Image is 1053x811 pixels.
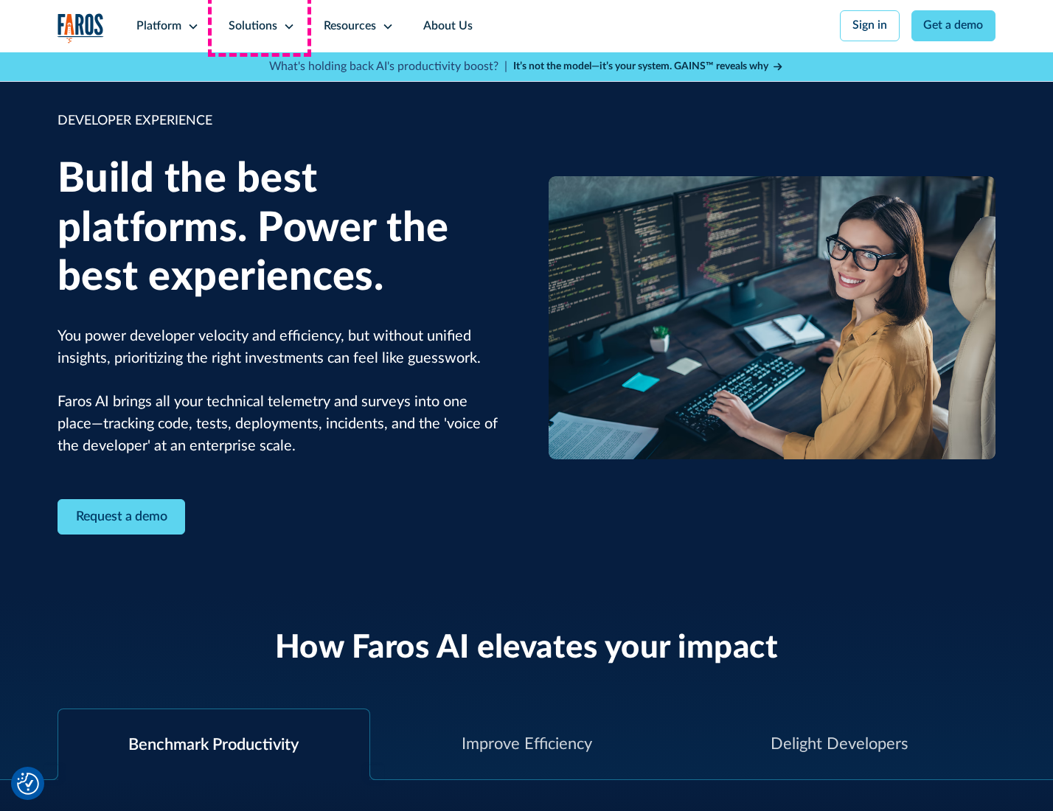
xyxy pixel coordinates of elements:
[911,10,996,41] a: Get a demo
[58,155,505,302] h1: Build the best platforms. Power the best experiences.
[58,499,186,535] a: Contact Modal
[58,13,105,43] a: home
[229,18,277,35] div: Solutions
[17,773,39,795] button: Cookie Settings
[513,59,785,74] a: It’s not the model—it’s your system. GAINS™ reveals why
[269,58,507,76] p: What's holding back AI's productivity boost? |
[128,733,299,757] div: Benchmark Productivity
[462,732,592,756] div: Improve Efficiency
[324,18,376,35] div: Resources
[58,111,505,131] div: DEVELOPER EXPERIENCE
[58,13,105,43] img: Logo of the analytics and reporting company Faros.
[17,773,39,795] img: Revisit consent button
[275,629,779,668] h2: How Faros AI elevates your impact
[58,326,505,458] p: You power developer velocity and efficiency, but without unified insights, prioritizing the right...
[840,10,900,41] a: Sign in
[136,18,181,35] div: Platform
[771,732,908,756] div: Delight Developers
[513,61,768,72] strong: It’s not the model—it’s your system. GAINS™ reveals why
